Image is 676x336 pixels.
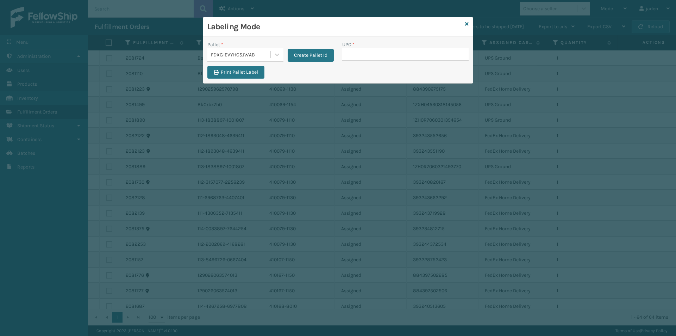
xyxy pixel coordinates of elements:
button: Print Pallet Label [207,66,264,79]
div: FDXG-EVYHC5JWAB [211,51,271,59]
label: UPC [342,41,355,48]
label: Pallet [207,41,223,48]
button: Create Pallet Id [288,49,334,62]
h3: Labeling Mode [207,22,462,32]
